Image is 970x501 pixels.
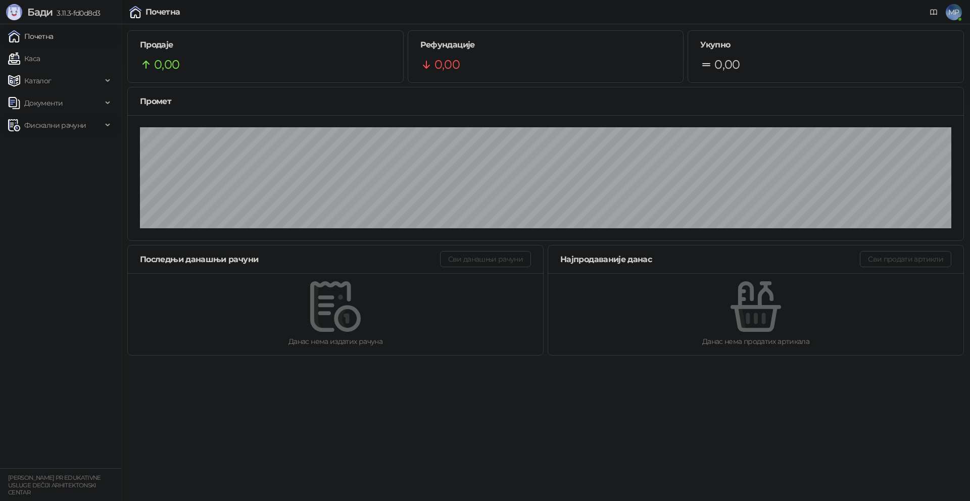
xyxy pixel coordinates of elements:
[27,6,53,18] span: Бади
[8,48,40,69] a: Каса
[8,26,54,46] a: Почетна
[154,55,179,74] span: 0,00
[560,253,860,266] div: Најпродаваније данас
[860,251,951,267] button: Сви продати артикли
[564,336,947,347] div: Данас нема продатих артикала
[53,9,100,18] span: 3.11.3-fd0d8d3
[140,39,391,51] h5: Продаје
[140,95,951,108] div: Промет
[145,8,180,16] div: Почетна
[6,4,22,20] img: Logo
[440,251,531,267] button: Сви данашњи рачуни
[24,115,86,135] span: Фискални рачуни
[946,4,962,20] span: MP
[144,336,527,347] div: Данас нема издатих рачуна
[434,55,460,74] span: 0,00
[24,71,52,91] span: Каталог
[926,4,942,20] a: Документација
[8,474,101,496] small: [PERSON_NAME] PR EDUKATIVNE USLUGE DEČIJI ARHITEKTONSKI CENTAR
[24,93,63,113] span: Документи
[140,253,440,266] div: Последњи данашњи рачуни
[420,39,671,51] h5: Рефундације
[700,39,951,51] h5: Укупно
[714,55,740,74] span: 0,00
